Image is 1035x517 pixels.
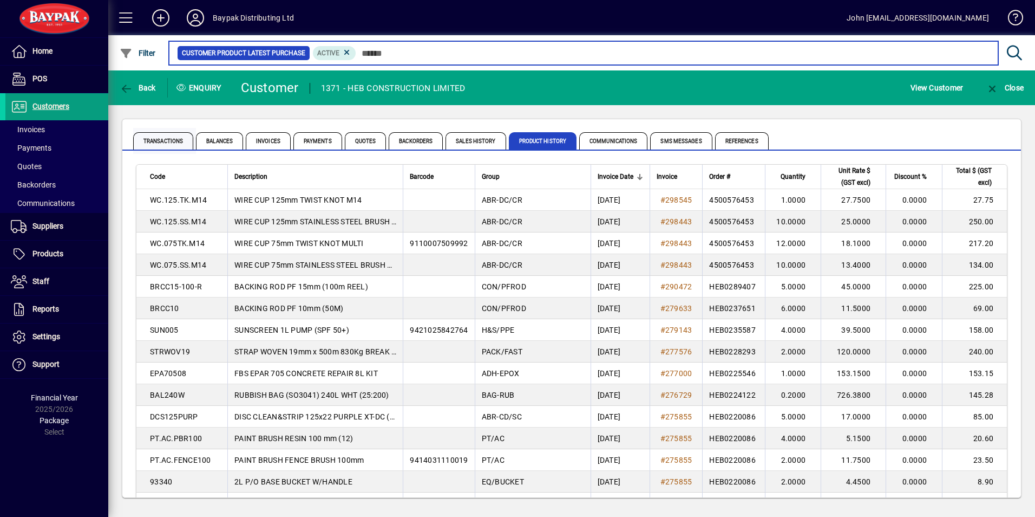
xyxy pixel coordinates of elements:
span: # [660,196,665,204]
td: 153.15 [942,363,1007,384]
td: [DATE] [591,449,650,471]
td: 45.0000 [821,276,886,298]
span: Quotes [345,132,387,150]
td: [DATE] [591,189,650,211]
span: Settings [32,332,60,341]
td: 4.4500 [821,471,886,493]
td: 0.0000 [886,341,942,363]
span: # [660,261,665,269]
a: #275855 [657,476,696,488]
div: 1371 - HEB CONSTRUCTION LIMITED [321,80,466,97]
span: PT.AC.PBR100 [150,434,202,443]
span: 9110007509992 [410,239,468,248]
td: 4500576453 [702,189,765,211]
div: Invoice [657,171,696,183]
span: STRAP WOVEN 19mm x 500m 830Kg BREAK STRAIN [234,347,418,356]
td: 23.50 [942,449,1007,471]
td: [DATE] [591,471,650,493]
td: 25.0000 [821,211,886,232]
span: # [660,456,665,464]
a: #298545 [657,194,696,206]
td: 225.00 [942,276,1007,298]
span: Filter [120,49,156,57]
span: Quantity [781,171,805,183]
div: Barcode [410,171,468,183]
span: Backorders [389,132,443,150]
span: Communications [579,132,647,150]
span: PT.AC.FENCE100 [150,456,211,464]
td: HEB0228293 [702,341,765,363]
span: Backorders [11,180,56,189]
td: HEB0220086 [702,449,765,471]
td: 0.0000 [886,449,942,471]
a: Products [5,241,108,268]
span: Customers [32,102,69,111]
td: [DATE] [591,298,650,319]
td: 0.0000 [886,406,942,428]
a: Reports [5,296,108,323]
td: 50.00 [942,493,1007,514]
td: 5.1500 [821,428,886,449]
span: ABR-DC/CR [482,261,522,269]
span: Order # [709,171,730,183]
td: 27.75 [942,189,1007,211]
td: 85.00 [942,406,1007,428]
td: 13.4000 [821,254,886,276]
span: CON/PFROD [482,282,526,291]
span: 298443 [665,239,692,248]
a: Suppliers [5,213,108,240]
button: Filter [117,43,159,63]
td: 10.0000 [765,254,821,276]
span: 2L P/O BASE BUCKET W/HANDLE [234,477,352,486]
mat-chip: Product Activation Status: Active [313,46,356,60]
button: Close [983,78,1026,98]
div: Code [150,171,221,183]
span: 290472 [665,282,692,291]
span: Reports [32,305,59,313]
div: Invoice Date [598,171,643,183]
span: Discount % [894,171,927,183]
span: WC.125.SS.M14 [150,217,206,226]
app-page-header-button: Back [108,78,168,98]
span: # [660,239,665,248]
span: Communications [11,199,75,208]
span: SUNSCREEN 1L PUMP (SPF 50+) [234,326,349,334]
td: 11.5000 [821,298,886,319]
td: HEB0220086 [702,428,765,449]
td: 0.0000 [886,319,942,341]
a: #275855 [657,432,696,444]
td: 0.0000 [886,276,942,298]
span: 9414031110019 [410,456,468,464]
td: HEB0235587 [702,319,765,341]
td: [DATE] [591,493,650,514]
a: Payments [5,139,108,157]
span: Balances [196,132,243,150]
a: Quotes [5,157,108,176]
td: 2.0000 [765,493,821,514]
span: Invoice [657,171,677,183]
td: HEB0225546 [702,363,765,384]
div: John [EMAIL_ADDRESS][DOMAIN_NAME] [847,9,989,27]
td: [DATE] [591,211,650,232]
span: 298443 [665,261,692,269]
td: 1.0000 [765,189,821,211]
td: 4500576453 [702,254,765,276]
td: 2.0000 [765,471,821,493]
span: BACKING ROD PF 10mm (50M) [234,304,343,313]
td: 2.0000 [765,341,821,363]
span: ABR-DC/CR [482,196,522,204]
a: Home [5,38,108,65]
span: WIRE CUP 75mm TWIST KNOT MULTI [234,239,364,248]
span: 277576 [665,347,692,356]
td: 12.0000 [765,232,821,254]
td: 145.28 [942,384,1007,406]
span: Support [32,360,60,369]
span: 275855 [665,456,692,464]
span: Customer Product Latest Purchase [182,48,305,59]
div: Description [234,171,396,183]
td: [DATE] [591,232,650,254]
span: WC.125.TK.M14 [150,196,207,204]
a: #275855 [657,454,696,466]
td: 39.5000 [821,319,886,341]
span: Suppliers [32,222,63,230]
